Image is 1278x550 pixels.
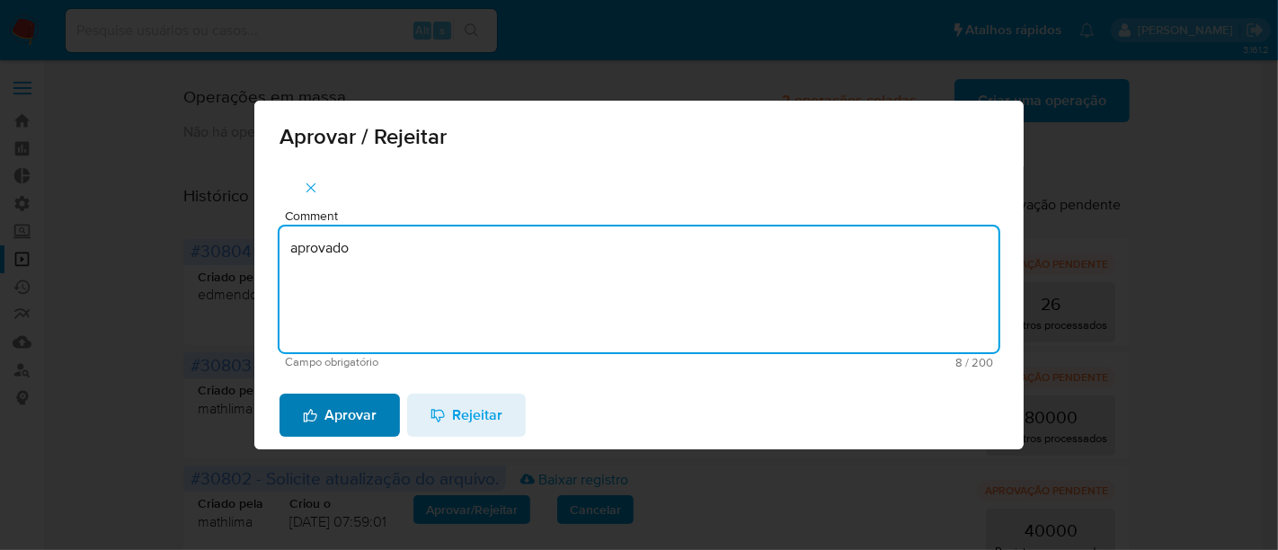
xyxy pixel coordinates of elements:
[285,209,1004,223] span: Comment
[430,395,502,435] span: Rejeitar
[280,226,998,352] textarea: aprovado
[285,356,639,368] span: Campo obrigatório
[639,357,993,368] span: Máximo 200 caracteres
[303,395,377,435] span: Aprovar
[407,394,526,437] button: Rejeitar
[280,126,998,147] span: Aprovar / Rejeitar
[280,394,400,437] button: Aprovar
